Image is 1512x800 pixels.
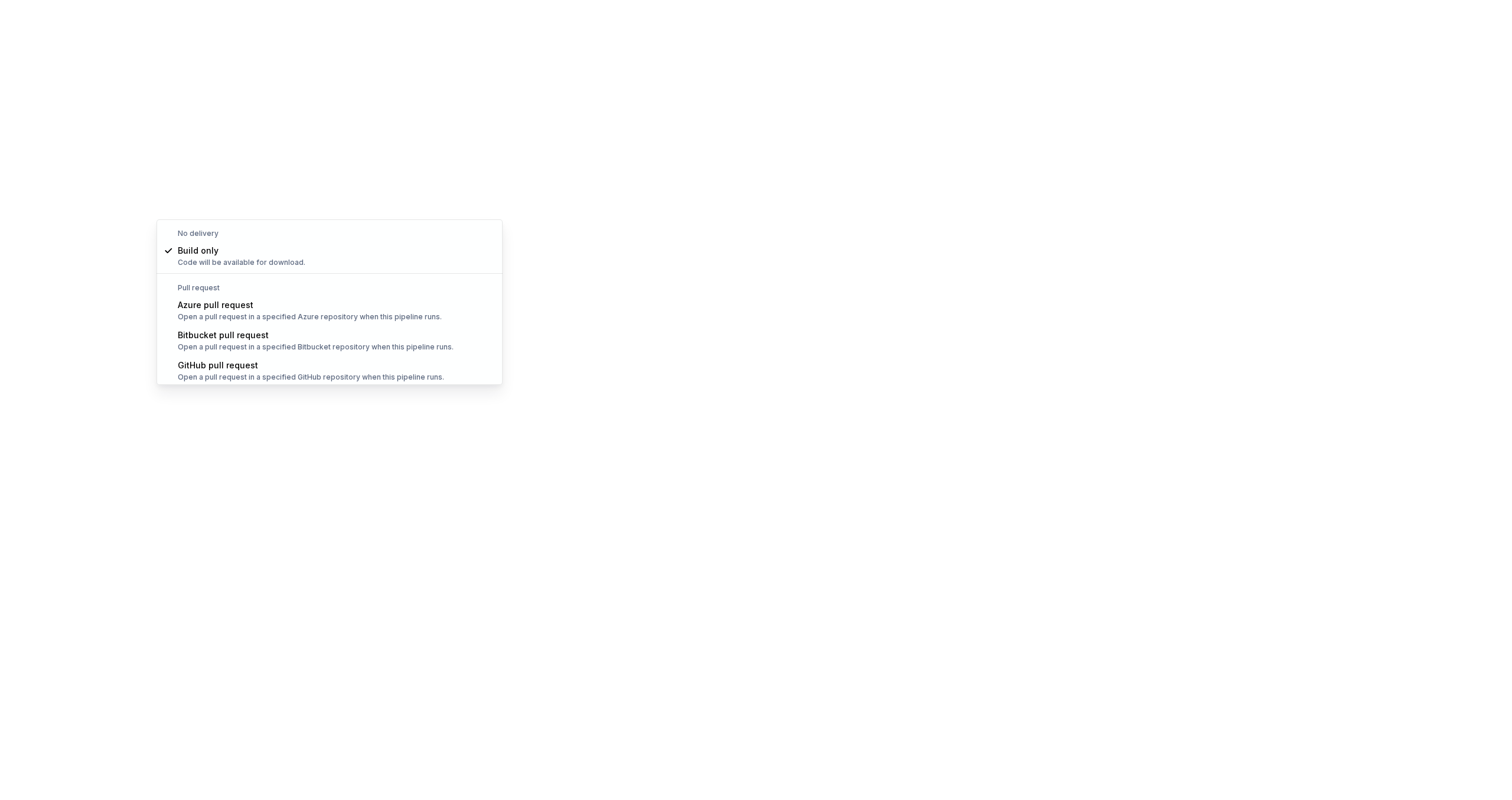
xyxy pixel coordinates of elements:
div: Open a pull request in a specified GitHub repository when this pipeline runs. [178,373,444,382]
span: Bitbucket pull request [178,330,269,340]
div: Code will be available for download. [178,258,305,267]
div: Open a pull request in a specified Azure repository when this pipeline runs. [178,312,442,322]
span: GitHub pull request [178,360,258,370]
span: Build only [178,245,219,255]
div: Open a pull request in a specified Bitbucket repository when this pipeline runs. [178,342,454,352]
div: No delivery [159,229,500,238]
div: Pull request [159,283,500,293]
span: Azure pull request [178,300,253,310]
